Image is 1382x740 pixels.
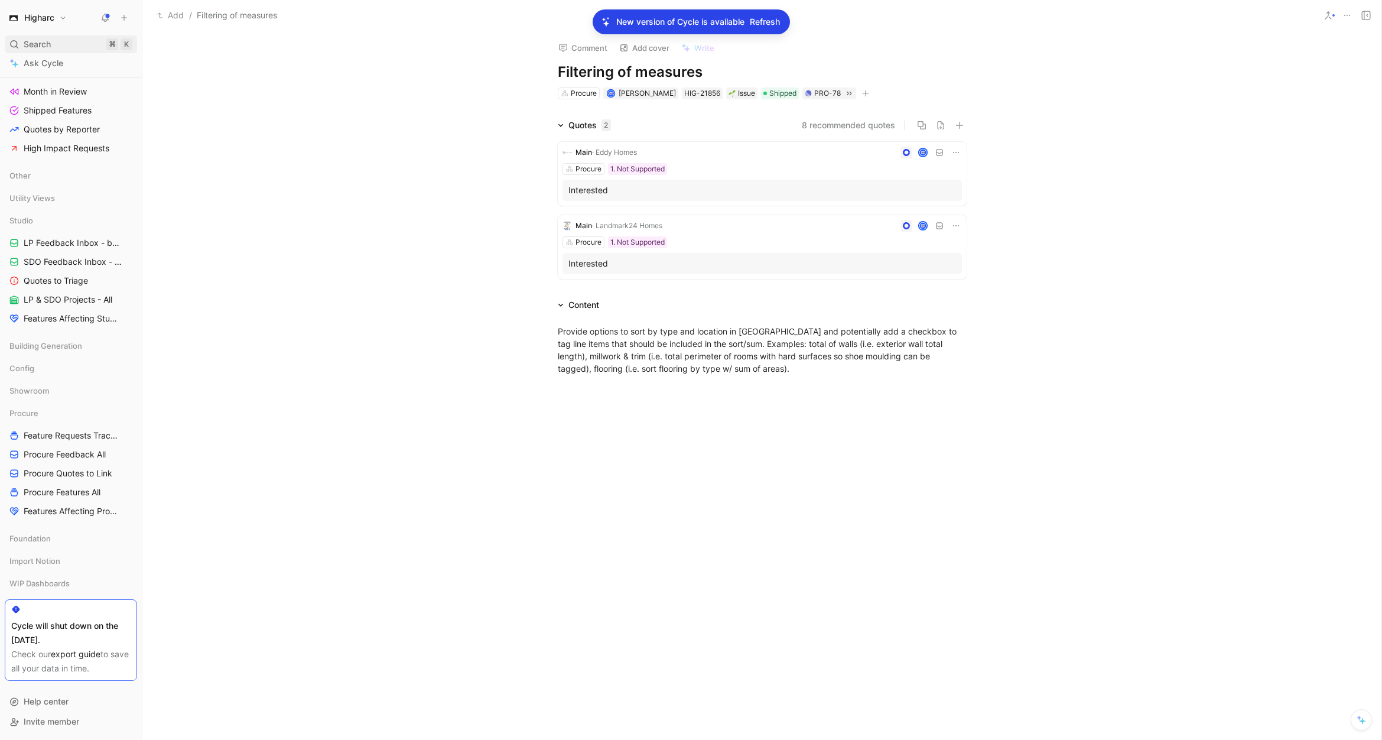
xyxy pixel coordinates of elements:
div: Interested [568,257,956,271]
a: Features Affecting Studio [5,310,137,327]
span: Search [24,37,51,51]
a: Ask Cycle [5,54,137,72]
div: StudioLP Feedback Inbox - by TypeSDO Feedback Inbox - by TypeQuotes to TriageLP & SDO Projects - ... [5,212,137,327]
h1: Higharc [24,12,54,23]
div: Utility Views [5,189,137,207]
div: Other [5,167,137,188]
span: Shipped Features [24,105,92,116]
img: avatar [919,148,926,156]
a: Quotes to Triage [5,272,137,290]
p: New version of Cycle is available [616,15,744,29]
div: Check our to save all your data in time. [11,647,131,676]
a: Procure Feedback All [5,446,137,463]
button: Write [676,40,720,56]
div: Quotes2 [553,118,616,132]
div: Showroom [5,382,137,400]
div: Config [5,359,137,381]
img: Higharc [8,12,19,24]
span: Shipped [769,87,796,99]
span: Studio [9,215,33,226]
span: Procure Quotes to Link [24,468,112,479]
span: Features Affecting Studio [24,313,121,324]
span: High Impact Requests [24,142,109,154]
img: 🌱 [729,90,736,97]
span: Quotes to Triage [24,275,88,287]
span: Foundation [9,533,51,544]
span: · Landmark24 Homes [592,221,662,230]
button: Add cover [614,40,675,56]
img: avatar [919,222,926,229]
div: Content [553,298,604,312]
button: 8 recommended quotes [802,118,895,132]
span: Other [9,170,31,181]
div: Config [5,359,137,377]
div: Shipped [761,87,799,99]
div: Foundation [5,530,137,547]
div: WIP Dashboards [5,575,137,592]
a: Procure Features All [5,483,137,501]
button: Add [154,8,187,22]
a: Features Affecting Procure [5,502,137,520]
span: Main [575,148,592,157]
a: Feature Requests Tracker [5,427,137,444]
div: Showroom [5,382,137,403]
div: Procure [5,404,137,422]
div: Procure [575,163,601,175]
a: Shipped Features [5,102,137,119]
div: Content [568,298,599,312]
div: PRO-78 [814,87,841,99]
span: Invite member [24,716,79,726]
a: Month in Review [5,83,137,100]
span: Procure [9,407,38,419]
span: Quotes by Reporter [24,124,100,135]
span: Procure Features All [24,486,100,498]
span: Month in Review [24,86,87,98]
a: Procure Quotes to Link [5,465,137,482]
div: Import Notion [5,552,137,573]
span: Filtering of measures [197,8,277,22]
div: Cycle will shut down on the [DATE]. [11,619,131,647]
div: Building Generation [5,337,137,358]
div: WIP Dashboards [5,575,137,596]
span: Showroom [9,385,49,397]
div: Utility Views [5,189,137,210]
a: LP Feedback Inbox - by Type [5,234,137,252]
a: High Impact Requests [5,139,137,157]
span: Import Notion [9,555,60,567]
img: logo [562,221,572,231]
div: Other [5,167,137,184]
button: Comment [553,40,613,56]
div: Procure [575,236,601,248]
a: Quotes by Reporter [5,121,137,138]
img: logo [562,148,572,157]
div: K [121,38,132,50]
button: Refresh [749,14,781,30]
span: Main [575,221,592,230]
div: Building Generation [5,337,137,355]
div: Interested [568,183,956,197]
div: Procure [571,87,597,99]
div: Search⌘K [5,35,137,53]
span: Help center [24,696,69,706]
div: ProcureFeature Requests TrackerProcure Feedback AllProcure Quotes to LinkProcure Features AllFeat... [5,404,137,520]
a: SDO Feedback Inbox - by Type [5,253,137,271]
div: 2 [601,119,611,131]
div: 1. Not Supported [610,163,665,175]
div: Invite member [5,713,137,731]
button: HigharcHigharc [5,9,70,26]
div: Studio [5,212,137,229]
span: Utility Views [9,192,55,204]
div: 1. Not Supported [610,236,665,248]
div: ⌘ [106,38,118,50]
a: LP & SDO Projects - All [5,291,137,309]
span: Refresh [750,15,780,29]
div: Issue [729,87,755,99]
span: Write [694,43,714,53]
span: Procure Feedback All [24,449,106,460]
a: export guide [51,649,100,659]
img: avatar [608,90,614,96]
div: Provide options to sort by type and location in [GEOGRAPHIC_DATA] and potentially add a checkbox ... [558,325,967,375]
span: Config [9,362,34,374]
div: Quotes [568,118,611,132]
span: SDO Feedback Inbox - by Type [24,256,123,268]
